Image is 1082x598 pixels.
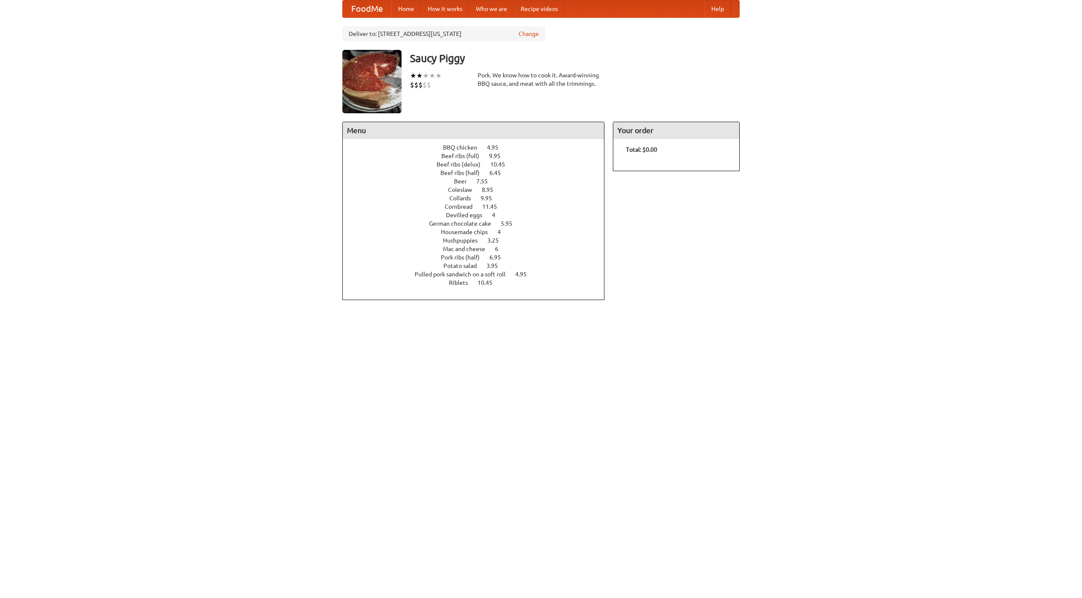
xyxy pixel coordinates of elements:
span: 10.45 [478,279,501,286]
li: $ [410,80,414,90]
span: Devilled eggs [446,212,491,218]
img: angular.jpg [342,50,402,113]
a: Mac and cheese 6 [443,246,514,252]
span: Pulled pork sandwich on a soft roll [415,271,514,278]
a: Home [391,0,421,17]
a: Collards 9.95 [449,195,508,202]
span: Hushpuppies [443,237,486,244]
span: Beef ribs (delux) [437,161,489,168]
span: Mac and cheese [443,246,494,252]
a: Potato salad 3.95 [443,262,514,269]
span: Riblets [449,279,476,286]
a: Beef ribs (delux) 10.45 [437,161,521,168]
h4: Menu [343,122,604,139]
span: German chocolate cake [429,220,500,227]
span: Housemade chips [441,229,496,235]
span: 7.55 [476,178,496,185]
span: 6.95 [489,254,509,261]
span: 6.45 [489,169,509,176]
span: Potato salad [443,262,485,269]
a: Beer 7.55 [454,178,503,185]
h3: Saucy Piggy [410,50,740,67]
a: Cornbread 11.45 [445,203,513,210]
a: Housemade chips 4 [441,229,516,235]
span: 3.95 [486,262,506,269]
span: BBQ chicken [443,144,486,151]
li: ★ [429,71,435,80]
a: Change [519,30,539,38]
span: Coleslaw [448,186,481,193]
span: Pork ribs (half) [441,254,488,261]
a: Recipe videos [514,0,565,17]
span: Collards [449,195,479,202]
a: How it works [421,0,469,17]
a: Beef ribs (half) 6.45 [440,169,516,176]
span: 9.95 [489,153,509,159]
a: German chocolate cake 5.95 [429,220,528,227]
h4: Your order [613,122,739,139]
span: 4.95 [515,271,535,278]
li: $ [427,80,431,90]
li: $ [423,80,427,90]
span: 4 [497,229,509,235]
li: ★ [423,71,429,80]
a: Riblets 10.45 [449,279,508,286]
a: Pulled pork sandwich on a soft roll 4.95 [415,271,542,278]
li: ★ [410,71,416,80]
span: 4.95 [487,144,507,151]
a: Devilled eggs 4 [446,212,511,218]
div: Pork. We know how to cook it. Award-winning BBQ sauce, and meat with all the trimmings. [478,71,604,88]
li: $ [414,80,418,90]
div: Deliver to: [STREET_ADDRESS][US_STATE] [342,26,545,41]
a: Help [705,0,731,17]
a: Coleslaw 8.95 [448,186,509,193]
span: 10.45 [490,161,514,168]
span: 4 [492,212,504,218]
span: 3.25 [487,237,507,244]
span: 9.95 [481,195,500,202]
a: BBQ chicken 4.95 [443,144,514,151]
span: Cornbread [445,203,481,210]
span: Beef ribs (full) [441,153,488,159]
li: $ [418,80,423,90]
span: 11.45 [482,203,505,210]
span: Beef ribs (half) [440,169,488,176]
li: ★ [416,71,423,80]
a: Who we are [469,0,514,17]
a: Hushpuppies 3.25 [443,237,514,244]
span: 6 [495,246,507,252]
b: Total: $0.00 [626,146,657,153]
li: ★ [435,71,442,80]
a: Beef ribs (full) 9.95 [441,153,516,159]
a: Pork ribs (half) 6.95 [441,254,516,261]
a: FoodMe [343,0,391,17]
span: Beer [454,178,475,185]
span: 8.95 [482,186,502,193]
span: 5.95 [501,220,521,227]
